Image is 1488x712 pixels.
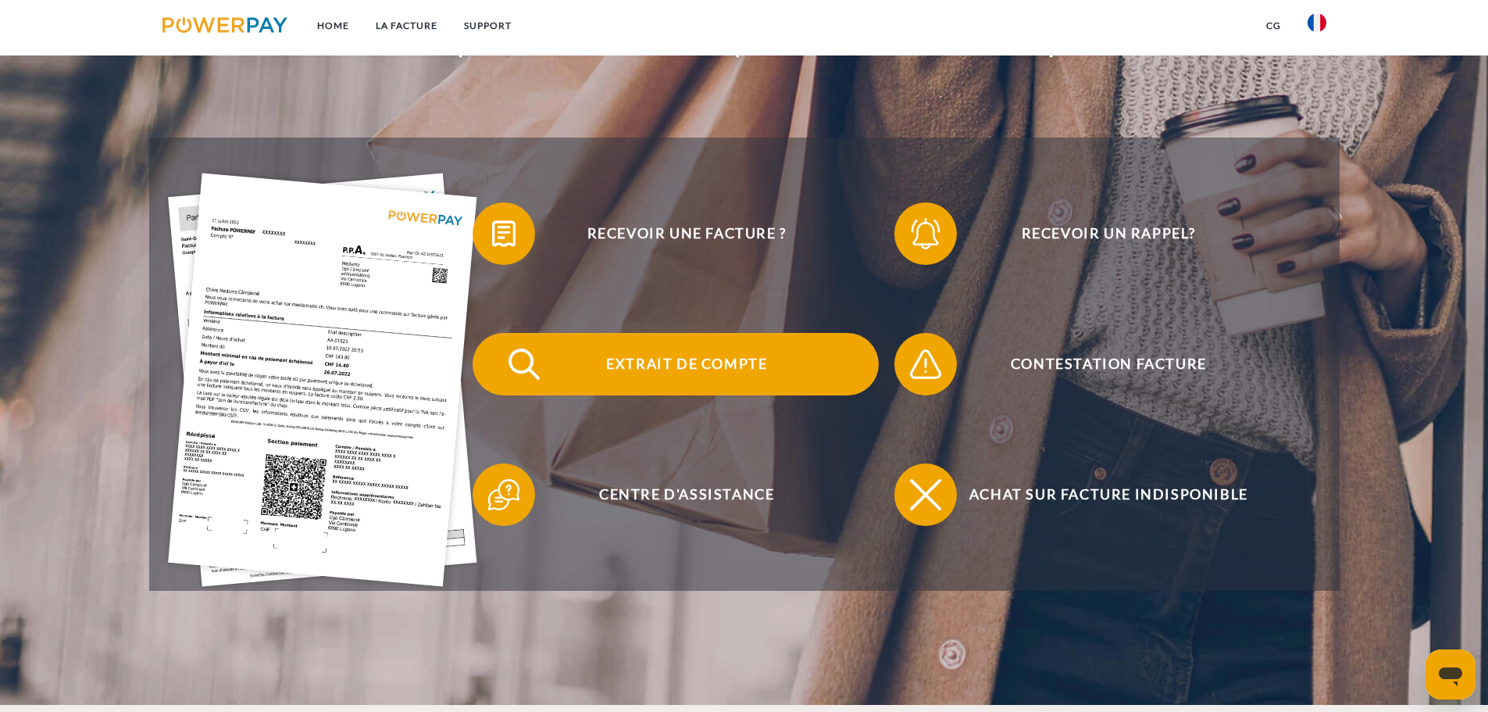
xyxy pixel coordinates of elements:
a: CG [1253,12,1294,40]
img: qb_search.svg [505,345,544,384]
img: single_invoice_powerpay_fr.jpg [168,174,477,587]
img: logo-powerpay.svg [162,17,288,33]
img: qb_close.svg [906,475,945,514]
a: LA FACTURE [362,12,451,40]
span: Recevoir une facture ? [495,202,878,265]
span: Contestation Facture [917,333,1300,395]
a: Home [304,12,362,40]
img: qb_warning.svg [906,345,945,384]
button: Extrait de compte [473,333,879,395]
button: Centre d'assistance [473,463,879,526]
span: Achat sur facture indisponible [917,463,1300,526]
button: Contestation Facture [894,333,1301,395]
span: Centre d'assistance [495,463,878,526]
img: fr [1308,13,1326,32]
a: Support [451,12,525,40]
img: qb_bill.svg [484,214,523,253]
button: Recevoir un rappel? [894,202,1301,265]
img: qb_bell.svg [906,214,945,253]
button: Achat sur facture indisponible [894,463,1301,526]
span: Recevoir un rappel? [917,202,1300,265]
button: Recevoir une facture ? [473,202,879,265]
img: qb_help.svg [484,475,523,514]
iframe: Bouton de lancement de la fenêtre de messagerie [1426,649,1476,699]
span: Extrait de compte [495,333,878,395]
